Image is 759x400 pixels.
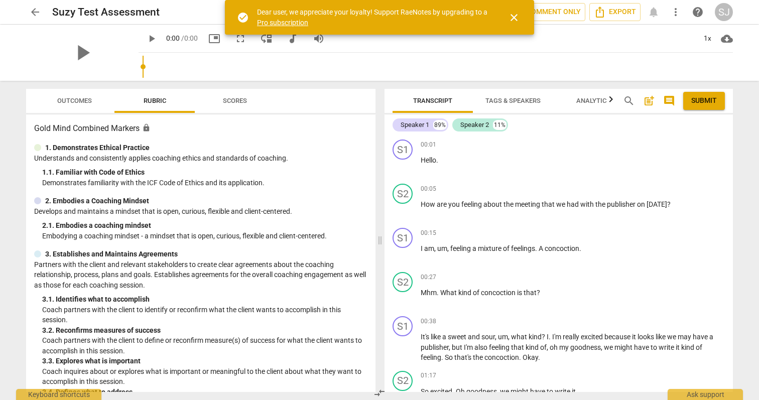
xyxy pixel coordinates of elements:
span: also [474,343,489,351]
span: search [623,95,635,107]
span: . [441,353,445,361]
div: Change speaker [393,272,413,292]
span: meeting [515,200,542,208]
span: Outcomes [57,97,92,104]
span: So [445,353,454,361]
span: , [449,343,452,351]
span: feeling [450,244,472,252]
span: might [511,387,530,395]
span: Scores [223,97,247,104]
a: Help [689,3,707,21]
h3: Gold Mind Combined Markers [34,122,367,135]
p: Embodying a coaching mindset - a mindset that is open, curious, flexible and client-centered. [42,231,367,241]
span: have [634,343,651,351]
button: View player as separate pane [258,30,276,48]
span: Tags & Speakers [485,97,541,104]
span: we [667,333,678,341]
div: Change speaker [393,140,413,160]
span: about [483,200,503,208]
span: that [524,289,537,297]
span: and [468,333,481,341]
div: Dear user, we appreciate your loyalty! Support RaeNotes by upgrading to a [257,7,490,28]
button: Comment only [507,3,585,21]
span: Hello [421,156,436,164]
p: Coach partners with the client to define or reconfirm measure(s) of success for what the client w... [42,335,367,356]
span: of [540,343,547,351]
span: write [555,387,572,395]
span: is [517,289,524,297]
span: So [421,387,430,395]
span: volume_up [313,33,325,45]
span: sour [481,333,495,341]
span: / 0:00 [181,34,198,42]
span: picture_in_picture [208,33,220,45]
button: Fullscreen [231,30,249,48]
p: Understands and consistently applies coaching ethics and standards of coaching. [34,153,367,164]
span: comment [663,95,675,107]
span: oh [550,343,559,351]
span: the [503,200,515,208]
span: a [442,333,448,341]
span: 00:38 [421,317,436,326]
div: 3. 4. Defines what to address [42,387,367,397]
a: Pro subscription [257,19,308,27]
span: ? [667,200,671,208]
span: Oh [456,387,466,395]
span: may [678,333,693,341]
div: Keyboard shortcuts [16,389,101,400]
span: of [696,343,702,351]
span: . [576,387,578,395]
span: [DATE] [647,200,667,208]
span: ? [542,333,547,341]
span: , [447,244,450,252]
span: arrow_back [29,6,41,18]
span: 00:01 [421,141,436,149]
p: Develops and maintains a mindset that is open, curious, flexible and client-centered. [34,206,367,217]
span: Comment only [512,6,581,18]
span: goodness [570,343,601,351]
button: Show/Hide comments [661,93,677,109]
div: Change speaker [393,371,413,391]
span: feeling [461,200,483,208]
span: . [452,387,456,395]
div: 1. 1. Familiar with Code of Ethics [42,167,367,178]
span: of [473,289,481,297]
span: that [542,200,556,208]
span: the [595,200,607,208]
span: I'm [552,333,563,341]
span: that's [454,353,473,361]
span: Assessment is enabled for this document. The competency model is locked and follows the assessmen... [142,123,151,132]
span: help [692,6,704,18]
span: with [580,200,595,208]
span: , [547,343,550,351]
p: Coach partners with the client to identify or reconfirm what the client wants to accomplish in th... [42,305,367,325]
span: play_arrow [146,33,158,45]
span: kind [526,343,540,351]
span: I [421,244,424,252]
span: check_circle [237,12,249,24]
button: Search [621,93,637,109]
span: A [539,244,545,252]
span: concoction [545,244,579,252]
span: concoction [481,289,517,297]
span: I'm [464,343,474,351]
button: Switch to audio player [284,30,302,48]
span: 00:15 [421,229,436,237]
span: have [693,333,709,341]
span: feelings [511,244,535,252]
span: it [572,387,576,395]
div: Change speaker [393,184,413,204]
span: publisher [607,200,637,208]
span: cloud_download [721,33,733,45]
p: Coach inquires about or explores what is important or meaningful to the client about what they wa... [42,366,367,387]
span: compare_arrows [373,387,386,399]
span: goodness [466,387,497,395]
div: 3. 1. Identifies what to accomplish [42,294,367,305]
span: my [559,343,570,351]
span: post_add [643,95,655,107]
button: SJ [715,3,733,21]
span: kind [458,289,473,297]
span: because [604,333,632,341]
div: Ask support [668,389,743,400]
